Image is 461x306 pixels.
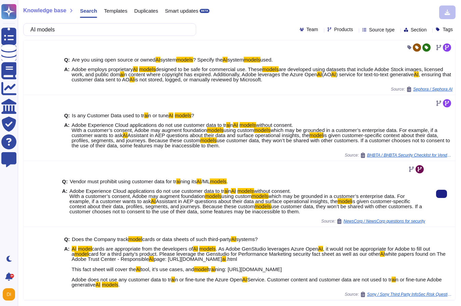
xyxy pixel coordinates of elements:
[201,178,210,184] span: /ML
[226,122,230,128] mark: ai
[148,112,168,118] span: n or tune
[208,266,211,272] span: tr
[1,287,20,302] button: user
[255,203,271,209] mark: models
[123,132,127,138] mark: AI
[244,57,260,63] mark: models
[242,277,247,282] mark: AI
[62,188,68,214] b: A:
[102,282,118,288] mark: models
[72,236,128,242] span: Does the Company track
[118,282,120,288] span: .
[120,71,124,77] mark: ai
[72,57,155,63] span: Are you using open source or owned
[367,292,452,296] span: Sony / Sony Third Party InfoSec Risk Questionnaire (1)
[72,122,227,128] span: Adobe Experience Cloud applications do not use customer data to tr
[128,236,142,242] mark: model
[191,112,194,118] span: ?
[221,193,252,199] span: using custom
[207,127,223,133] mark: models
[205,193,221,199] mark: models
[72,66,133,72] span: Adobe employs proprietary
[307,27,318,32] span: Team
[193,246,198,252] mark: AI
[156,198,338,204] span: Assistant in AEP questions about their data and surface operational insights, the
[227,178,228,184] span: .
[64,237,70,242] b: Q:
[142,236,231,242] span: cards or data sheets of such third-party
[345,152,452,158] span: Source:
[136,266,141,272] mark: AI
[240,122,256,128] mark: models
[151,198,156,204] mark: AI
[92,246,193,252] span: cards are appropriate from the developers of
[78,246,92,252] mark: model
[154,256,222,262] span: page: [URL][DOMAIN_NAME]
[144,112,148,118] mark: ai
[228,188,231,194] span: n
[64,246,70,287] b: A:
[262,66,279,72] mark: models
[336,71,414,77] span: ) service for text-to-text generative
[345,292,452,297] span: Source:
[321,218,425,224] span: Source:
[64,122,70,148] b: A:
[69,203,422,214] span: use customer data, they won’t be shared with other customers. If a customer chooses not to consen...
[392,277,396,282] mark: ai
[254,127,270,133] mark: models
[309,132,323,138] mark: model
[380,251,385,257] mark: AI
[222,256,226,262] mark: ai
[413,87,452,91] span: Sephora / Sephora AI
[222,57,227,63] mark: AI
[69,188,224,194] span: Adobe Experience Cloud applications do not use customer data to tr
[69,193,405,204] span: which may be grounded in a customer’s enterprise data. For example, if a customer wants to ask
[72,112,144,118] span: Is any Customer Data used to tr
[196,178,201,184] mark: AI
[72,132,438,143] span: is given customer-specific context about their data, profiles, segments, and journeys. Because th...
[27,24,189,36] input: Search a question or template...
[64,113,70,118] b: Q:
[369,27,395,32] span: Source type
[72,127,437,138] span: which may be grounded in a customer’s enterprise data. For example, if a customer wants to ask
[231,236,236,242] mark: AI
[80,8,97,13] span: Search
[69,198,410,209] span: is given customer-specific context about their data, profiles, segments, and journeys. Because th...
[155,57,160,63] mark: AI
[260,57,273,63] span: used.
[175,277,242,282] span: n or fine‑tune the Azure Open
[236,236,258,242] span: systems?
[411,27,427,32] span: Section
[72,246,77,252] mark: AI
[130,77,134,82] mark: AI
[176,178,180,184] mark: ai
[62,179,68,184] b: Q:
[317,71,322,77] mark: AI
[3,288,15,301] img: user
[72,122,293,133] span: without consent. With a customer’s consent, Adobe may augment foundation
[193,57,223,63] span: ? Specify the
[180,178,197,184] span: ning its
[391,87,452,92] span: Source:
[156,66,262,72] span: designed to be safe for commercial use. These
[72,71,451,82] span: , ensuring that customer data sent to AO
[89,251,380,257] span: card for a third party’s product. Please leverage the Genstudio for Performance Marketing securit...
[211,266,215,272] mark: ai
[443,27,453,32] span: Tags
[96,282,100,288] mark: AI
[23,8,66,13] span: Knowledge base
[133,66,138,72] mark: AI
[72,277,442,288] span: n or fine‑tune Adobe generative
[223,127,254,133] span: using custom
[72,137,450,148] span: use customer data, they won’t be shared with other customers. If a customer chooses not to consen...
[230,122,233,128] span: n
[134,8,158,13] span: Duplicates
[139,66,155,72] mark: models
[127,132,309,138] span: Assistant in AEP questions about their data and surface operational insights, the
[74,251,89,257] mark: model
[72,251,446,262] span: white papers found on The Adobe Trust Center - Responsible
[247,277,392,282] span: Service. Customer content and customer data are not used to tr
[318,246,323,252] mark: AI
[10,274,14,278] div: 9+
[216,246,318,252] span: . As Adobe GenStudio leverages Azure Open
